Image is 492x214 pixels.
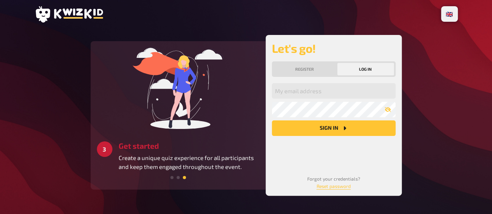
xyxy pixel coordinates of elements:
button: Sign in [272,120,396,136]
button: Log in [337,63,394,75]
div: 3 [97,141,112,157]
button: Register [273,63,336,75]
li: 🇬🇧 [443,8,456,20]
h3: Get started [119,141,259,150]
input: My email address [272,83,396,99]
p: Create a unique quiz experience for all participants and keep them engaged throughout the event. [119,153,259,171]
img: start [120,47,236,129]
a: Reset password [317,183,351,189]
small: Forgot your credentials? [307,176,360,189]
h2: Let's go! [272,41,396,55]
